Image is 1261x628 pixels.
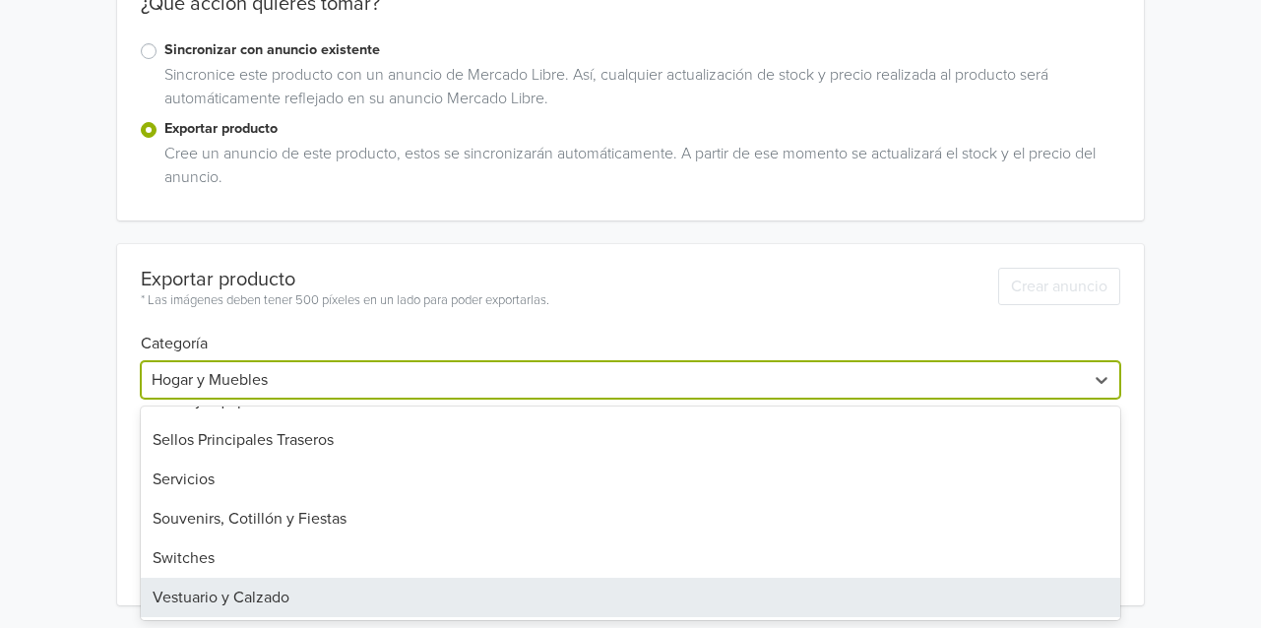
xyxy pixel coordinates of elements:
[141,460,1120,499] div: Servicios
[157,142,1120,197] div: Cree un anuncio de este producto, estos se sincronizarán automáticamente. A partir de ese momento...
[141,538,1120,578] div: Switches
[157,63,1120,118] div: Sincronice este producto con un anuncio de Mercado Libre. Así, cualquier actualización de stock y...
[164,39,1120,61] label: Sincronizar con anuncio existente
[141,499,1120,538] div: Souvenirs, Cotillón y Fiestas
[141,420,1120,460] div: Sellos Principales Traseros
[141,291,549,311] div: * Las imágenes deben tener 500 píxeles en un lado para poder exportarlas.
[164,118,1120,140] label: Exportar producto
[998,268,1120,305] button: Crear anuncio
[141,311,1120,353] h6: Categoría
[141,268,549,291] div: Exportar producto
[141,578,1120,617] div: Vestuario y Calzado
